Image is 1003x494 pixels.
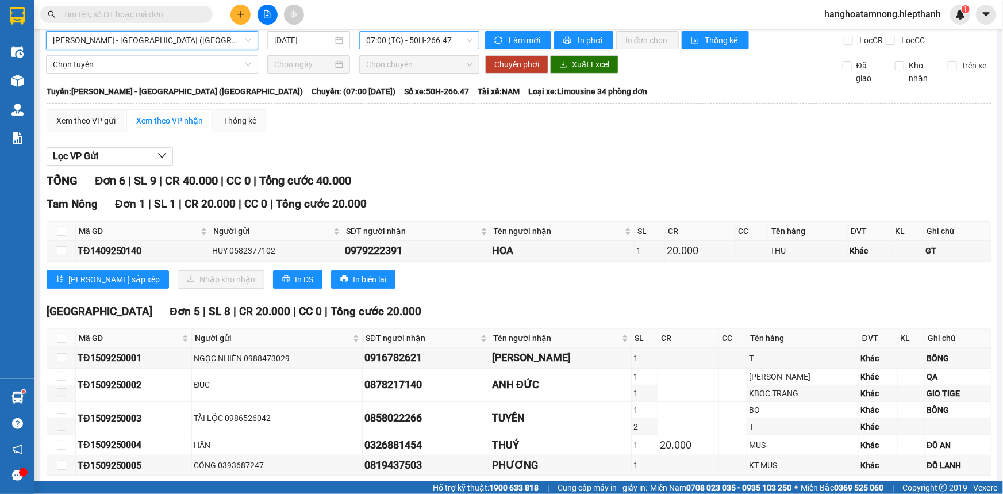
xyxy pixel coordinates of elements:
span: | [128,174,131,187]
span: 07:00 (TC) - 50H-266.47 [366,32,472,49]
strong: 0369 525 060 [834,483,883,492]
div: QA [927,370,989,383]
div: THUÝ [492,437,629,453]
td: 0326881454 [363,435,490,455]
th: CC [719,329,747,348]
span: | [203,305,206,318]
th: Tên hàng [768,222,848,241]
span: | [221,174,224,187]
span: printer [340,275,348,284]
span: Người gửi [213,225,331,238]
div: TĐ1409250140 [78,244,208,258]
div: 0819437503 [364,457,488,473]
button: Lọc VP Gửi [47,147,173,166]
div: GIO TIGE [927,387,989,400]
span: bar-chart [691,36,701,45]
div: T [749,352,857,365]
div: Thống kê [224,114,256,127]
span: Tài xế: NAM [478,85,520,98]
span: Tam Nông [47,197,98,210]
span: Hồ Chí Minh - Tân Châu (Giường) [53,32,251,49]
span: Lọc CR [855,34,885,47]
span: message [12,470,23,481]
span: sync [494,36,504,45]
button: syncLàm mới [485,31,551,49]
div: Khác [861,420,896,433]
span: Tổng cước 40.000 [259,174,351,187]
span: Hỗ trợ kỹ thuật: [433,481,539,494]
span: Đơn 6 [95,174,125,187]
img: warehouse-icon [11,392,24,404]
th: KL [898,329,925,348]
input: Chọn ngày [274,58,333,71]
div: T [749,420,857,433]
img: warehouse-icon [11,75,24,87]
div: 1 [633,370,656,383]
div: TÀI LỘC 0986526042 [194,412,360,424]
th: Ghi chú [925,329,991,348]
span: sort-ascending [56,275,64,284]
span: Người gửi [195,332,351,344]
button: Chuyển phơi [485,55,548,74]
span: Trên xe [957,59,992,72]
td: 0916782621 [363,348,490,368]
td: 0858022266 [363,402,490,435]
div: Khác [861,459,896,472]
span: Đơn 5 [170,305,200,318]
button: downloadXuất Excel [550,55,618,74]
div: 1 [633,439,656,451]
span: CC 0 [226,174,251,187]
div: Khác [861,387,896,400]
span: | [159,174,162,187]
span: Làm mới [509,34,542,47]
span: CC 0 [244,197,267,210]
span: Miền Nam [650,481,791,494]
button: printerIn biên lai [331,270,395,289]
b: Tuyến: [PERSON_NAME] - [GEOGRAPHIC_DATA] ([GEOGRAPHIC_DATA]) [47,87,303,96]
div: KT MUS [749,459,857,472]
span: Lọc CC [897,34,927,47]
sup: 1 [22,390,25,393]
span: caret-down [981,9,992,20]
div: 1 [633,387,656,400]
div: Xem theo VP gửi [56,114,116,127]
button: sort-ascending[PERSON_NAME] sắp xếp [47,270,169,289]
span: In DS [295,273,313,286]
span: Tên người nhận [494,225,623,238]
img: solution-icon [11,132,24,144]
span: Chuyến: (07:00 [DATE]) [312,85,395,98]
span: question-circle [12,418,23,429]
div: 2 [633,420,656,433]
td: TUYỀN [490,402,632,435]
span: down [157,151,167,160]
th: SL [632,329,658,348]
span: printer [563,36,573,45]
th: CR [658,329,719,348]
div: Khác [861,439,896,451]
div: 0878217140 [364,377,488,393]
span: Chọn tuyến [53,56,251,73]
span: Lọc VP Gửi [53,149,98,163]
td: 0819437503 [363,455,490,476]
span: copyright [939,484,947,492]
span: Cung cấp máy in - giấy in: [558,481,647,494]
div: 0326881454 [364,437,488,453]
span: | [293,305,296,318]
span: printer [282,275,290,284]
strong: 1900 633 818 [489,483,539,492]
sup: 1 [962,5,970,13]
button: downloadNhập kho nhận [178,270,264,289]
div: Khác [861,404,896,416]
td: ĐỨC NGUYỄN [490,348,632,368]
span: hanghoatamnong.hiepthanh [815,7,950,21]
div: 1 [633,404,656,416]
div: GT [925,244,988,257]
th: ĐVT [859,329,898,348]
span: | [547,481,549,494]
div: 1 [633,459,656,472]
div: MUS [749,439,857,451]
span: | [233,305,236,318]
button: file-add [258,5,278,25]
span: ⚪️ [794,485,798,490]
div: PHƯƠNG [492,457,629,473]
